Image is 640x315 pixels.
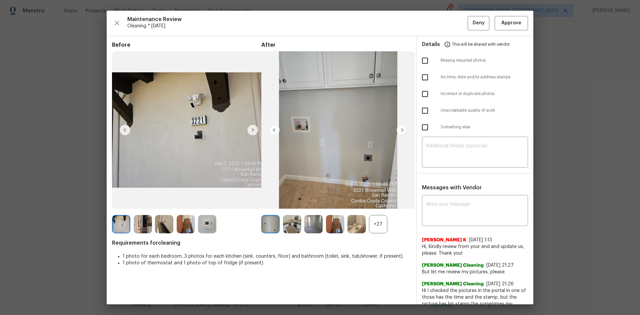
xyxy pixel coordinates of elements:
[473,19,485,27] span: Deny
[422,262,484,269] span: [PERSON_NAME] Cleaning
[468,16,489,30] button: Deny
[486,263,514,268] span: [DATE] 21:27
[501,19,521,27] span: Approve
[417,86,533,102] div: Incorrect or duplicate photos
[120,125,130,135] img: left-chevron-button-url
[247,125,258,135] img: right-chevron-button-url
[397,125,407,135] img: right-chevron-button-url
[112,240,411,246] span: Requirements for cleaning
[112,42,261,48] span: Before
[422,237,466,243] span: [PERSON_NAME] K
[123,253,411,260] li: 1 photo for each bedroom, 3 photos for each kitchen (sink, counters, floor) and bathroom (toilet,...
[417,52,533,69] div: Missing required photos
[441,108,528,113] span: Unacceptable quality of work
[269,125,280,135] img: left-chevron-button-url
[127,23,468,29] span: Cleaning * [DATE]
[441,74,528,80] span: No time, date and/or address stamps
[441,91,528,97] span: Incorrect or duplicate photos
[422,287,528,314] span: Hi I checked the pictures in the portal in one of those has the time and the stamp, but the pictu...
[417,119,533,136] div: Something else
[441,124,528,130] span: Something else
[369,215,387,233] div: +27
[422,269,528,275] span: But let me review my pictures, please
[417,102,533,119] div: Unacceptable quality of work
[422,185,482,190] span: Messages with Vendor
[486,282,514,286] span: [DATE] 21:26
[417,69,533,86] div: No time, date and/or address stamps
[469,238,492,242] span: [DATE] 1:13
[422,36,440,52] span: Details
[123,260,411,266] li: 1 photo of thermostat and 1 photo of top of fridge (if present)
[422,281,484,287] span: [PERSON_NAME] Cleaning
[495,16,528,30] button: Approve
[127,16,468,23] span: Maintenance Review
[422,243,528,257] span: Hi, Kindly review from your end and update us, please. Thank you!
[441,58,528,63] span: Missing required photos
[261,42,411,48] span: After
[452,36,510,52] span: This will be shared with vendor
